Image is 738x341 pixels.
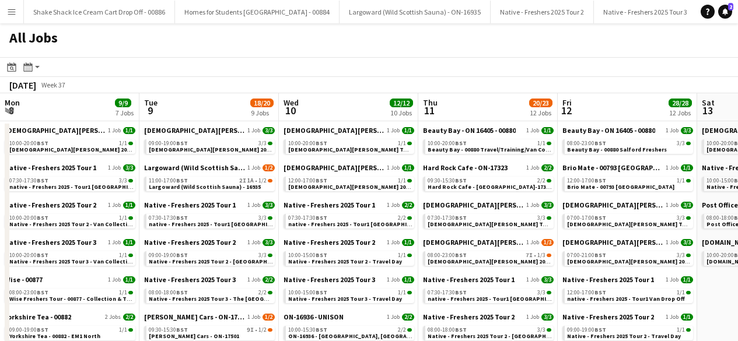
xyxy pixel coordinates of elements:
[666,127,678,134] span: 1 Job
[402,127,414,134] span: 1/1
[37,139,48,147] span: BST
[263,314,275,321] span: 1/2
[316,289,327,296] span: BST
[562,126,693,163] div: Beauty Bay - ON 16405 - 008801 Job3/308:00-23:00BST3/3Beauty Bay - 00880 Salford Freshers
[144,163,245,172] span: Largoward (Wild Scottish Sauna) - ON-16935
[144,312,275,321] a: [PERSON_NAME] Cars - ON-175011 Job1/2
[108,276,121,283] span: 1 Job
[428,183,612,191] span: Hard Rock Cafe - ON-17323 Edinburgh
[284,275,375,284] span: Native - Freshers 2025 Tour 3
[288,146,482,153] span: Lady Garden Tour 1 - Collection Day - 00848
[567,215,606,221] span: 07:00-17:00
[562,312,654,321] span: Native - Freshers 2025 Tour 2
[149,178,272,184] div: •
[423,312,515,321] span: Native - Freshers 2025 Tour 2
[562,201,663,209] span: Lady Garden 2025 Tour 1 - 00848
[176,326,188,333] span: BST
[284,163,414,172] a: [DEMOGRAPHIC_DATA][PERSON_NAME] 2025 Tour 2 - 008481 Job1/1
[284,275,414,284] a: Native - Freshers 2025 Tour 31 Job1/1
[176,139,188,147] span: BST
[594,139,606,147] span: BST
[144,201,236,209] span: Native - Freshers 2025 Tour 1
[144,201,275,238] div: Native - Freshers 2025 Tour 11 Job3/307:30-17:30BST3/3native - Freshers 2025 - Tour1 [GEOGRAPHIC_...
[423,201,554,238] div: [DEMOGRAPHIC_DATA][PERSON_NAME] 2025 Tour 1 - 008481 Job3/307:30-17:30BST3/3[DEMOGRAPHIC_DATA][PE...
[567,178,606,184] span: 12:00-17:00
[149,214,272,227] a: 07:30-17:30BST3/3native - Freshers 2025 - Tour1 [GEOGRAPHIC_DATA]
[108,239,121,246] span: 1 Job
[149,258,338,265] span: Native - Freshers 2025 Tour 2 - University of St Andrews
[537,140,545,146] span: 1/1
[428,178,467,184] span: 09:30-15:30
[123,276,135,283] span: 1/1
[5,275,43,284] span: Wise - 00877
[247,314,260,321] span: 1 Job
[541,314,554,321] span: 3/3
[423,275,554,312] div: Native - Freshers 2025 Tour 11 Job3/307:30-17:30BST3/3native - Freshers 2025 - Tour1 [GEOGRAPHIC_...
[284,126,414,135] a: [DEMOGRAPHIC_DATA][PERSON_NAME] 2025 Tour 1 - 008481 Job1/1
[9,326,133,339] a: 09:00-19:00BST1/1Yorkshire Tea - 00882 - EM1 North
[428,146,568,153] span: Beauty Bay - 00880 Travel/Training/Van Collection
[423,312,554,321] a: Native - Freshers 2025 Tour 21 Job3/3
[423,163,554,201] div: Hard Rock Cafe - ON-173231 Job2/209:30-15:30BST2/2Hard Rock Cafe - [GEOGRAPHIC_DATA]-17323 [GEOGR...
[119,290,127,296] span: 1/1
[562,163,693,172] a: Brio Mate - 00793 [GEOGRAPHIC_DATA]1 Job1/1
[387,202,400,209] span: 1 Job
[284,201,375,209] span: Native - Freshers 2025 Tour 1
[316,214,327,222] span: BST
[119,178,127,184] span: 3/3
[428,326,551,339] a: 08:00-18:00BST3/3Native - Freshers 2025 Tour 2 - [GEOGRAPHIC_DATA][PERSON_NAME]
[402,239,414,246] span: 1/1
[428,252,551,258] div: •
[9,220,171,228] span: Native - Freshers 2025 Tour 2 - Van Collection & Travel Day
[144,275,275,284] a: Native - Freshers 2025 Tour 31 Job2/2
[239,178,246,184] span: 2I
[537,290,545,296] span: 3/3
[567,177,691,190] a: 12:00-17:00BST1/1Brio Mate - 00793 [GEOGRAPHIC_DATA]
[119,140,127,146] span: 1/1
[567,290,606,296] span: 12:00-17:00
[537,178,545,184] span: 2/2
[562,275,654,284] span: Native - Freshers 2025 Tour 1
[666,202,678,209] span: 1 Job
[526,239,539,246] span: 1 Job
[284,163,384,172] span: Lady Garden 2025 Tour 2 - 00848
[562,238,663,247] span: Lady Garden 2025 Tour 2 - 00848
[428,177,551,190] a: 09:30-15:30BST2/2Hard Rock Cafe - [GEOGRAPHIC_DATA]-17323 [GEOGRAPHIC_DATA]
[567,326,691,339] a: 09:00-19:00BST1/1Native - Freshers 2025 Tour 2 - Travel Day
[677,290,685,296] span: 1/1
[284,201,414,209] a: Native - Freshers 2025 Tour 11 Job2/2
[123,239,135,246] span: 1/1
[9,139,133,153] a: 10:00-20:00BST1/1[DEMOGRAPHIC_DATA][PERSON_NAME] 2025 Tour 2 - 00848 - Travel Day
[149,289,272,302] a: 08:00-18:00BST2/2Native - Freshers 2025 Tour 3 - The [GEOGRAPHIC_DATA]
[398,215,406,221] span: 2/2
[316,139,327,147] span: BST
[5,163,135,201] div: Native - Freshers 2025 Tour 11 Job3/307:30-17:30BST3/3native - Freshers 2025 - Tour1 [GEOGRAPHIC_...
[677,215,685,221] span: 3/3
[537,252,545,258] span: 1/3
[144,201,275,209] a: Native - Freshers 2025 Tour 11 Job3/3
[144,126,275,163] div: [DEMOGRAPHIC_DATA][PERSON_NAME] 2025 Tour 2 - 008481 Job3/309:00-19:00BST3/3[DEMOGRAPHIC_DATA][PE...
[718,5,732,19] a: 2
[119,215,127,221] span: 1/1
[149,252,188,258] span: 09:00-19:00
[176,289,188,296] span: BST
[5,238,135,275] div: Native - Freshers 2025 Tour 31 Job1/110:00-20:00BST1/1Native - Freshers 2025 Tour 3 - Van Collect...
[9,289,133,302] a: 08:00-23:00BST1/1Wise Freshers Tour - 00877 - Collection & Travel Day
[541,127,554,134] span: 1/1
[149,178,188,184] span: 11:00-17:00
[562,312,693,321] a: Native - Freshers 2025 Tour 21 Job1/1
[428,139,551,153] a: 10:00-20:00BST1/1Beauty Bay - 00880 Travel/Training/Van Collection
[284,312,414,321] a: ON-16936 - UNISON1 Job2/2
[144,275,236,284] span: Native - Freshers 2025 Tour 3
[288,326,412,339] a: 10:00-15:30BST2/2ON-16936 - [GEOGRAPHIC_DATA], [GEOGRAPHIC_DATA]
[541,239,554,246] span: 1/3
[681,127,693,134] span: 3/3
[9,215,48,221] span: 10:00-20:00
[666,276,678,283] span: 1 Job
[9,178,48,184] span: 07:30-17:30
[5,312,71,321] span: Yorkshire Tea - 00882
[666,239,678,246] span: 1 Job
[247,178,254,184] span: 1A
[108,127,121,134] span: 1 Job
[5,238,96,247] span: Native - Freshers 2025 Tour 3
